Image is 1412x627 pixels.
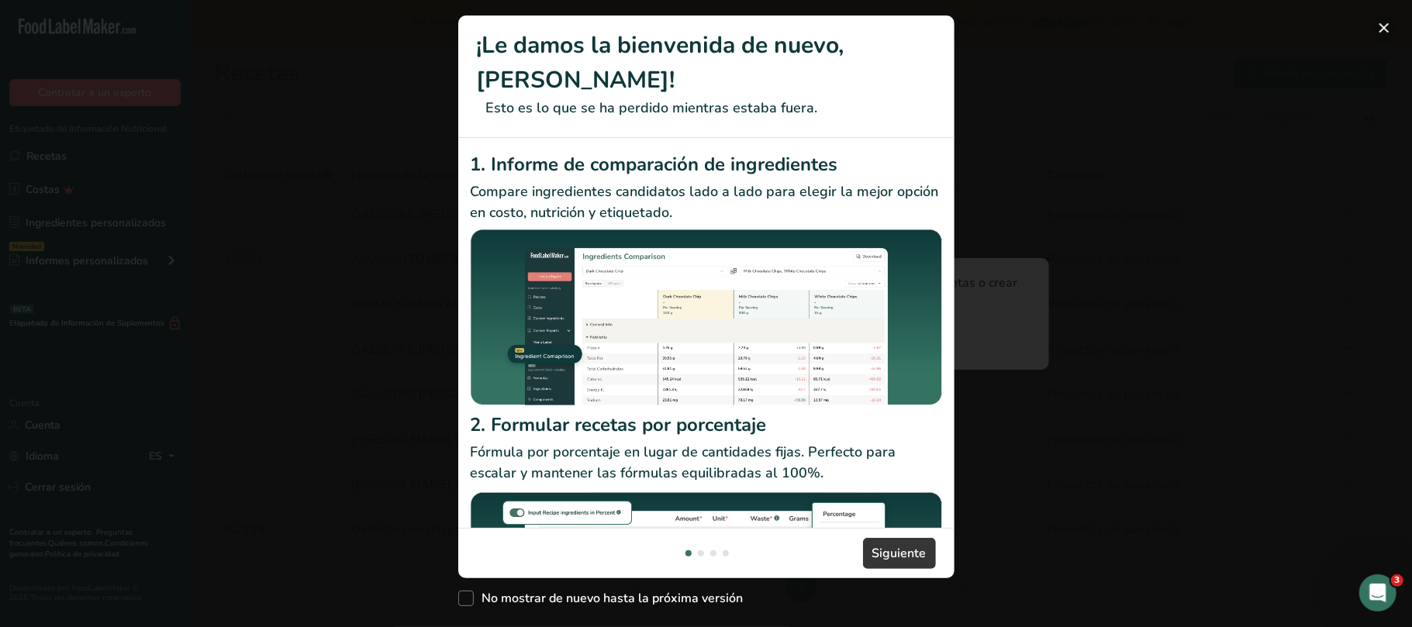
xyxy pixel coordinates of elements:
font: No mostrar de nuevo hasta la próxima versión [482,590,744,607]
font: Compare ingredientes candidatos lado a lado para elegir la mejor opción en costo, nutrición y eti... [471,182,939,222]
font: Fórmula por porcentaje en lugar de cantidades fijas. Perfecto para escalar y mantener las fórmula... [471,443,896,482]
font: Siguiente [872,545,927,562]
font: 1. Informe de comparación de ingredientes [471,152,838,177]
font: 2. Formular recetas por porcentaje [471,412,767,437]
img: Informe de comparación de ingredientes [471,229,942,405]
iframe: Chat en vivo de Intercom [1359,574,1396,611]
font: 3 [1394,575,1400,585]
font: Esto es lo que se ha perdido mientras estaba fuera. [486,98,818,117]
font: ¡Le damos la bienvenida de nuevo, [PERSON_NAME]! [477,29,844,96]
button: Siguiente [863,538,936,569]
